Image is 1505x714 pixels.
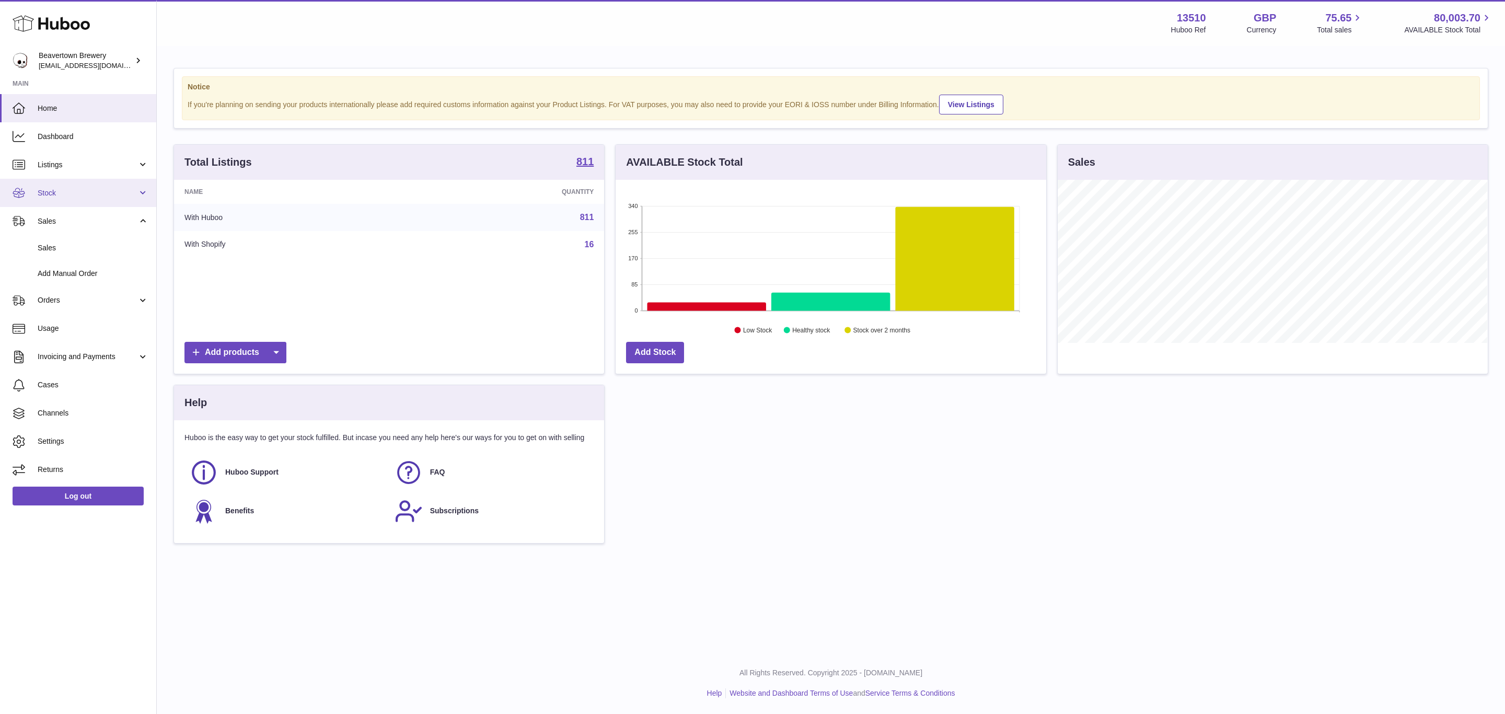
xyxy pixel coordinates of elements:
span: Huboo Support [225,467,279,477]
text: 0 [635,307,638,314]
p: Huboo is the easy way to get your stock fulfilled. But incase you need any help here's our ways f... [184,433,594,443]
a: Service Terms & Conditions [865,689,955,697]
a: Help [707,689,722,697]
a: Huboo Support [190,458,384,487]
h3: Help [184,396,207,410]
span: FAQ [430,467,445,477]
a: Add Stock [626,342,684,363]
a: 811 [580,213,594,222]
a: Benefits [190,497,384,525]
span: Home [38,103,148,113]
div: Beavertown Brewery [39,51,133,71]
span: Cases [38,380,148,390]
a: 80,003.70 AVAILABLE Stock Total [1404,11,1492,35]
text: Stock over 2 months [853,327,910,334]
span: Stock [38,188,137,198]
strong: GBP [1254,11,1276,25]
span: Usage [38,324,148,333]
span: Settings [38,436,148,446]
strong: 13510 [1177,11,1206,25]
strong: Notice [188,82,1474,92]
span: Benefits [225,506,254,516]
a: 75.65 Total sales [1317,11,1363,35]
text: 340 [628,203,638,209]
p: All Rights Reserved. Copyright 2025 - [DOMAIN_NAME] [165,668,1497,678]
a: Subscriptions [395,497,589,525]
text: 85 [632,281,638,287]
span: Orders [38,295,137,305]
text: Low Stock [743,327,772,334]
div: Currency [1247,25,1277,35]
span: Sales [38,216,137,226]
a: View Listings [939,95,1003,114]
text: 255 [628,229,638,235]
th: Name [174,180,406,204]
span: Total sales [1317,25,1363,35]
text: Healthy stock [793,327,831,334]
strong: 811 [576,156,594,167]
td: With Huboo [174,204,406,231]
span: AVAILABLE Stock Total [1404,25,1492,35]
span: Listings [38,160,137,170]
a: Log out [13,487,144,505]
span: Subscriptions [430,506,479,516]
h3: AVAILABLE Stock Total [626,155,743,169]
span: Channels [38,408,148,418]
a: 811 [576,156,594,169]
h3: Sales [1068,155,1095,169]
div: If you're planning on sending your products internationally please add required customs informati... [188,93,1474,114]
span: Dashboard [38,132,148,142]
td: With Shopify [174,231,406,258]
text: 170 [628,255,638,261]
img: internalAdmin-13510@internal.huboo.com [13,53,28,68]
a: Add products [184,342,286,363]
span: [EMAIL_ADDRESS][DOMAIN_NAME] [39,61,154,70]
h3: Total Listings [184,155,252,169]
span: Returns [38,465,148,475]
a: 16 [585,240,594,249]
span: 80,003.70 [1434,11,1480,25]
a: Website and Dashboard Terms of Use [730,689,853,697]
div: Huboo Ref [1171,25,1206,35]
th: Quantity [406,180,604,204]
span: 75.65 [1325,11,1351,25]
span: Add Manual Order [38,269,148,279]
a: FAQ [395,458,589,487]
span: Sales [38,243,148,253]
span: Invoicing and Payments [38,352,137,362]
li: and [726,688,955,698]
